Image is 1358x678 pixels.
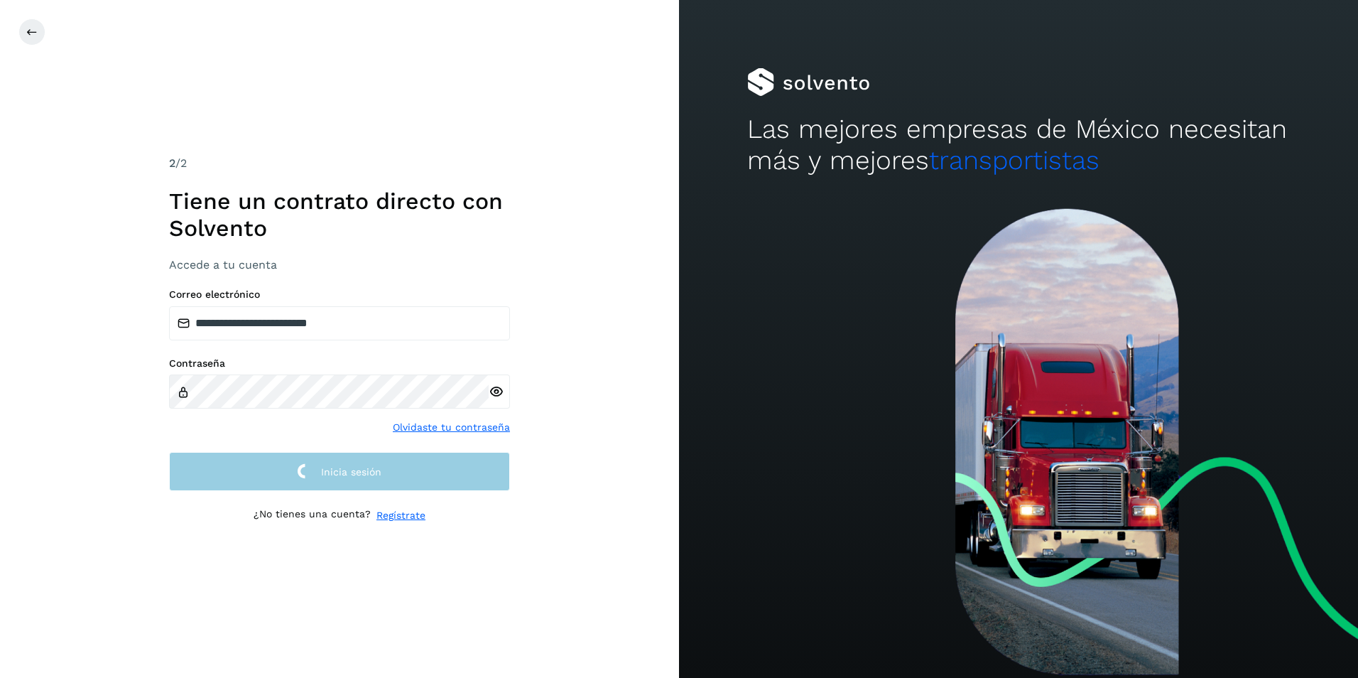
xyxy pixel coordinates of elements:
h2: Las mejores empresas de México necesitan más y mejores [747,114,1291,177]
p: ¿No tienes una cuenta? [254,508,371,523]
a: Regístrate [376,508,425,523]
button: Inicia sesión [169,452,510,491]
span: Inicia sesión [321,467,381,477]
span: 2 [169,156,175,170]
h3: Accede a tu cuenta [169,258,510,271]
div: /2 [169,155,510,172]
span: transportistas [929,145,1099,176]
a: Olvidaste tu contraseña [393,420,510,435]
label: Correo electrónico [169,289,510,301]
label: Contraseña [169,357,510,370]
h1: Tiene un contrato directo con Solvento [169,188,510,242]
